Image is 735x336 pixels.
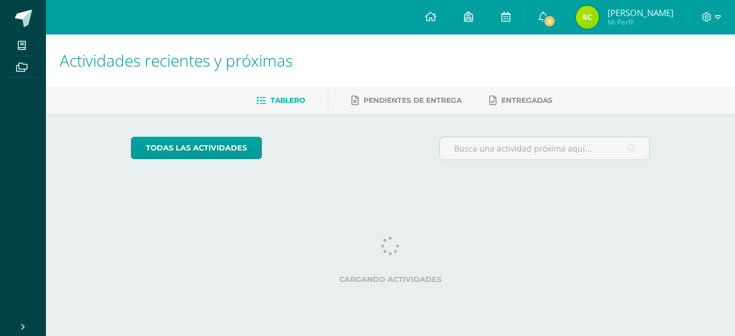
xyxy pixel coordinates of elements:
img: c89e2d663063ef5ddd82e4e5d3c9c1a1.png [576,6,599,29]
span: Actividades recientes y próximas [60,49,293,71]
a: Tablero [256,91,305,110]
label: Cargando actividades [131,275,651,284]
a: todas las Actividades [131,137,262,159]
span: Tablero [270,96,305,105]
span: Entregadas [501,96,552,105]
input: Busca una actividad próxima aquí... [440,137,650,160]
a: Pendientes de entrega [351,91,462,110]
span: Mi Perfil [608,17,674,27]
span: Pendientes de entrega [363,96,462,105]
span: 8 [543,15,556,28]
a: Entregadas [489,91,552,110]
span: [PERSON_NAME] [608,7,674,18]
